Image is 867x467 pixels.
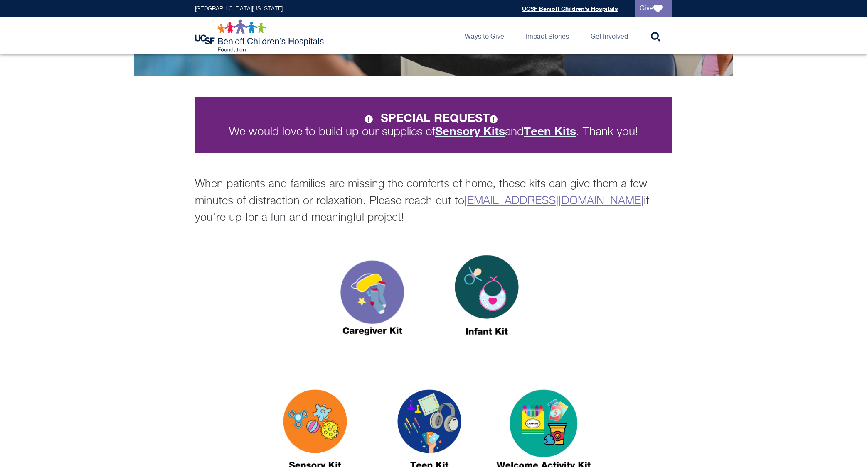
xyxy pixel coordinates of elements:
a: [GEOGRAPHIC_DATA][US_STATE] [195,6,283,12]
a: [EMAIL_ADDRESS][DOMAIN_NAME] [464,196,644,207]
a: Get Involved [584,17,635,54]
strong: Sensory Kits [435,124,505,138]
a: Sensory Kits [435,126,505,138]
p: We would love to build up our supplies of and . Thank you! [210,112,657,138]
p: When patients and families are missing the comforts of home, these kits can give them a few minut... [195,176,672,227]
a: Impact Stories [519,17,576,54]
a: Give [635,0,672,17]
a: Ways to Give [458,17,511,54]
a: Teen Kits [524,126,576,138]
img: Logo for UCSF Benioff Children's Hospitals Foundation [195,19,326,52]
a: UCSF Benioff Children's Hospitals [522,5,618,12]
img: caregiver kit [320,239,424,359]
strong: Teen Kits [524,124,576,138]
img: infant kit [435,239,539,359]
strong: SPECIAL REQUEST [381,111,502,125]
